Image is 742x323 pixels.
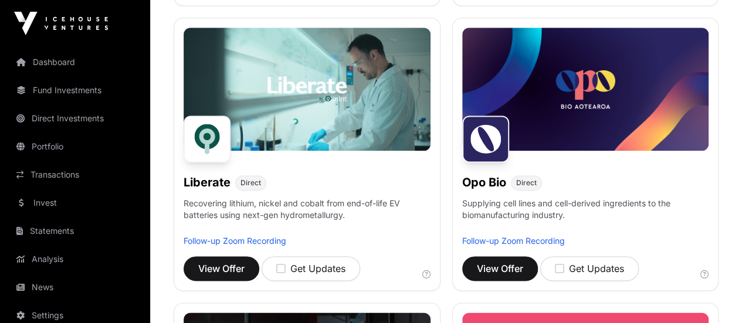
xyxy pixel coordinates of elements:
a: Follow-up Zoom Recording [462,236,565,246]
button: View Offer [184,256,259,281]
button: Get Updates [540,256,639,281]
button: View Offer [462,256,538,281]
img: Liberate-Banner.jpg [184,28,431,151]
div: Get Updates [555,261,624,276]
iframe: Chat Widget [683,267,742,323]
span: View Offer [198,261,245,276]
a: Direct Investments [9,106,141,131]
img: Opo-Bio-Banner.jpg [462,28,709,151]
p: Supplying cell lines and cell-derived ingredients to the biomanufacturing industry. [462,198,709,221]
a: Portfolio [9,134,141,159]
a: Statements [9,218,141,244]
span: Direct [240,178,261,188]
a: News [9,274,141,300]
span: Direct [516,178,537,188]
a: Dashboard [9,49,141,75]
a: Analysis [9,246,141,272]
a: Follow-up Zoom Recording [184,236,286,246]
h1: Liberate [184,174,231,191]
a: Transactions [9,162,141,188]
span: View Offer [477,261,523,276]
div: Get Updates [276,261,345,276]
img: Liberate [184,115,231,162]
a: Fund Investments [9,77,141,103]
h1: Opo Bio [462,174,506,191]
img: Icehouse Ventures Logo [14,12,108,35]
img: Opo Bio [462,115,509,162]
a: Invest [9,190,141,216]
button: Get Updates [262,256,360,281]
p: Recovering lithium, nickel and cobalt from end-of-life EV batteries using next-gen hydrometallurgy. [184,198,431,235]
